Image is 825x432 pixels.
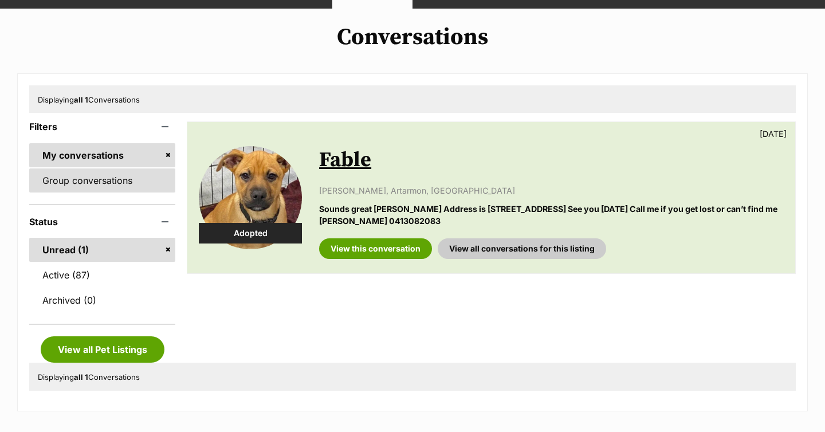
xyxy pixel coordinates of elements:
a: Group conversations [29,168,175,193]
a: View all Pet Listings [41,336,164,363]
a: Fable [319,147,371,173]
a: Unread (1) [29,238,175,262]
header: Status [29,217,175,227]
a: My conversations [29,143,175,167]
header: Filters [29,121,175,132]
strong: all 1 [74,95,88,104]
span: Displaying Conversations [38,95,140,104]
img: Fable [199,146,302,249]
strong: all 1 [74,372,88,382]
p: Sounds great [PERSON_NAME] Address is [STREET_ADDRESS] See you [DATE] Call me if you get lost or ... [319,203,784,227]
div: Adopted [199,223,302,244]
span: Displaying Conversations [38,372,140,382]
a: Active (87) [29,263,175,287]
p: [DATE] [760,128,787,140]
a: View all conversations for this listing [438,238,606,259]
a: View this conversation [319,238,432,259]
a: Archived (0) [29,288,175,312]
p: [PERSON_NAME], Artarmon, [GEOGRAPHIC_DATA] [319,184,784,197]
